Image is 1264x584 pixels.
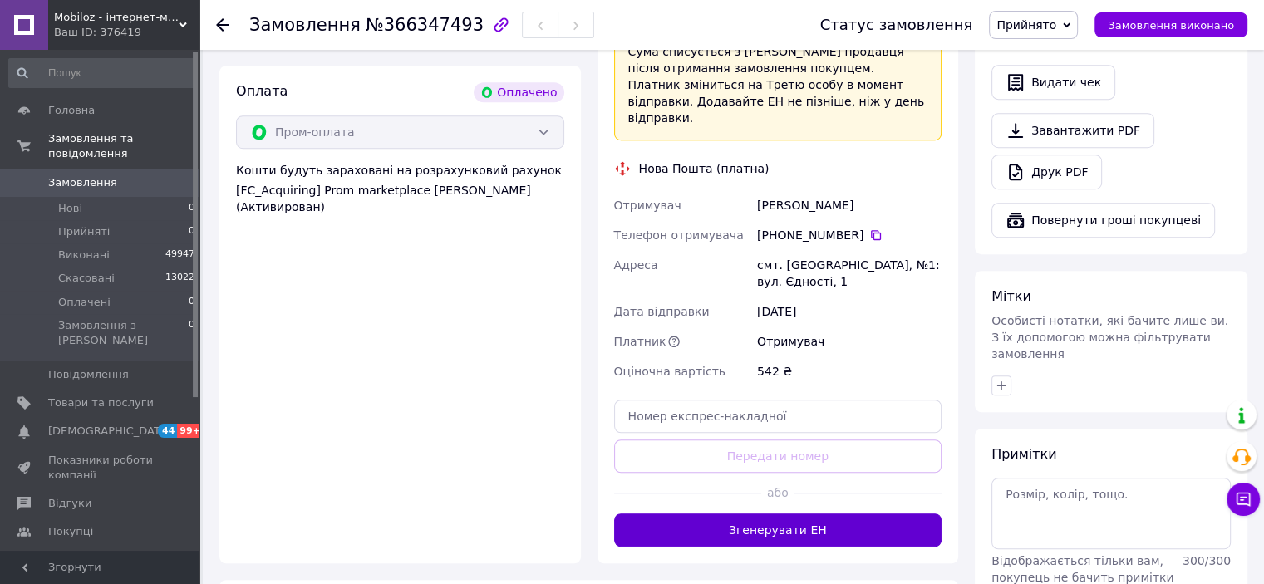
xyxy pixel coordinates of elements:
button: Чат з покупцем [1227,483,1260,516]
span: Замовлення виконано [1108,19,1234,32]
span: 0 [189,318,194,348]
button: Повернути гроші покупцеві [991,203,1215,238]
button: Згенерувати ЕН [614,513,942,547]
div: [PHONE_NUMBER] [757,227,942,243]
div: Нова Пошта (платна) [635,160,774,177]
div: Ваш ID: 376419 [54,25,199,40]
a: Друк PDF [991,155,1102,189]
span: Нові [58,201,82,216]
span: Виконані [58,248,110,263]
span: Телефон отримувача [614,228,744,242]
span: Товари та послуги [48,395,154,410]
div: Кошти будуть зараховані на розрахунковий рахунок [236,162,564,215]
span: Повідомлення [48,367,129,382]
span: Примітки [991,446,1056,462]
button: Замовлення виконано [1094,12,1247,37]
span: Замовлення з [PERSON_NAME] [58,318,189,348]
button: Видати чек [991,65,1115,100]
span: Особисті нотатки, які бачите лише ви. З їх допомогою можна фільтрувати замовлення [991,314,1228,361]
span: №366347493 [366,15,484,35]
div: Отримувач [754,326,945,356]
span: 13022 [165,271,194,286]
span: Дата відправки [614,305,710,318]
span: Замовлення [48,175,117,190]
span: Оплата [236,83,288,99]
span: 300 / 300 [1183,554,1231,567]
span: Отримувач [614,199,681,212]
span: 0 [189,224,194,239]
span: Mobiloz - інтернет-магазин Мобілоз [54,10,179,25]
span: Відгуки [48,496,91,511]
span: 44 [158,424,177,438]
span: Замовлення та повідомлення [48,131,199,161]
span: Прийняті [58,224,110,239]
span: Скасовані [58,271,115,286]
span: Відображається тільки вам, покупець не бачить примітки [991,554,1173,584]
span: Покупці [48,524,93,539]
span: [DEMOGRAPHIC_DATA] [48,424,171,439]
input: Пошук [8,58,196,88]
span: 49947 [165,248,194,263]
div: Статус замовлення [820,17,973,33]
span: Мітки [991,288,1031,304]
span: або [761,484,794,501]
span: Адреса [614,258,658,272]
span: Замовлення [249,15,361,35]
span: Оціночна вартість [614,365,725,378]
div: смт. [GEOGRAPHIC_DATA], №1: вул. Єдності, 1 [754,250,945,297]
input: Номер експрес-накладної [614,400,942,433]
span: Прийнято [996,18,1056,32]
span: 99+ [177,424,204,438]
span: 0 [189,201,194,216]
a: Завантажити PDF [991,113,1154,148]
div: [DATE] [754,297,945,326]
div: Оплачено [474,82,563,102]
div: [PERSON_NAME] [754,190,945,220]
div: Повернутися назад [216,17,229,33]
span: Оплачені [58,295,111,310]
span: 0 [189,295,194,310]
div: 542 ₴ [754,356,945,386]
span: Головна [48,103,95,118]
span: Платник [614,335,666,348]
span: Показники роботи компанії [48,453,154,483]
div: Сума списується з [PERSON_NAME] продавця після отримання замовлення покупцем. Платник зміниться н... [628,43,928,126]
div: [FC_Acquiring] Prom marketplace [PERSON_NAME] (Активирован) [236,182,564,215]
